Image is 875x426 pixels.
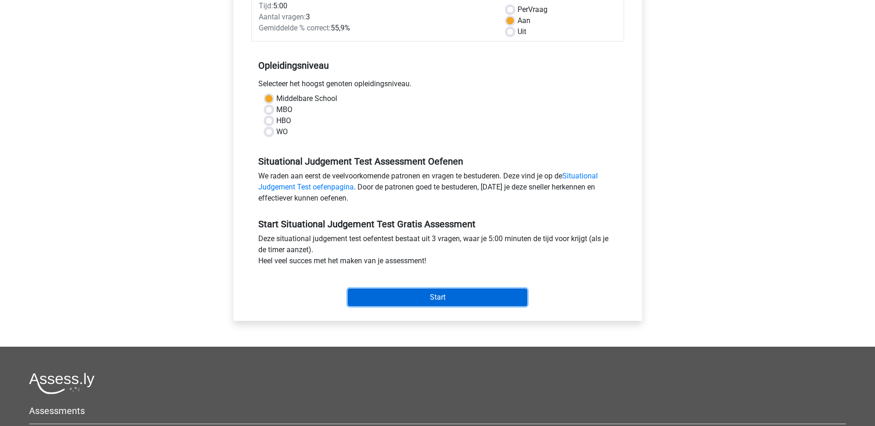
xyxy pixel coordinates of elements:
div: 3 [252,12,500,23]
span: Gemiddelde % correct: [259,24,331,32]
input: Start [348,289,527,306]
h5: Opleidingsniveau [258,56,617,75]
div: 55,9% [252,23,500,34]
span: Per [518,5,528,14]
span: Tijd: [259,1,273,10]
div: We raden aan eerst de veelvoorkomende patronen en vragen te bestuderen. Deze vind je op de . Door... [251,171,624,207]
div: Selecteer het hoogst genoten opleidingsniveau. [251,78,624,93]
span: Aantal vragen: [259,12,306,21]
label: Uit [518,26,526,37]
h5: Situational Judgement Test Assessment Oefenen [258,156,617,167]
label: MBO [276,104,292,115]
label: Middelbare School [276,93,337,104]
label: Vraag [518,4,548,15]
h5: Start Situational Judgement Test Gratis Assessment [258,219,617,230]
label: WO [276,126,288,137]
label: Aan [518,15,530,26]
img: Assessly logo [29,373,95,394]
h5: Assessments [29,405,846,416]
div: 5:00 [252,0,500,12]
div: Deze situational judgement test oefentest bestaat uit 3 vragen, waar je 5:00 minuten de tijd voor... [251,233,624,270]
label: HBO [276,115,291,126]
